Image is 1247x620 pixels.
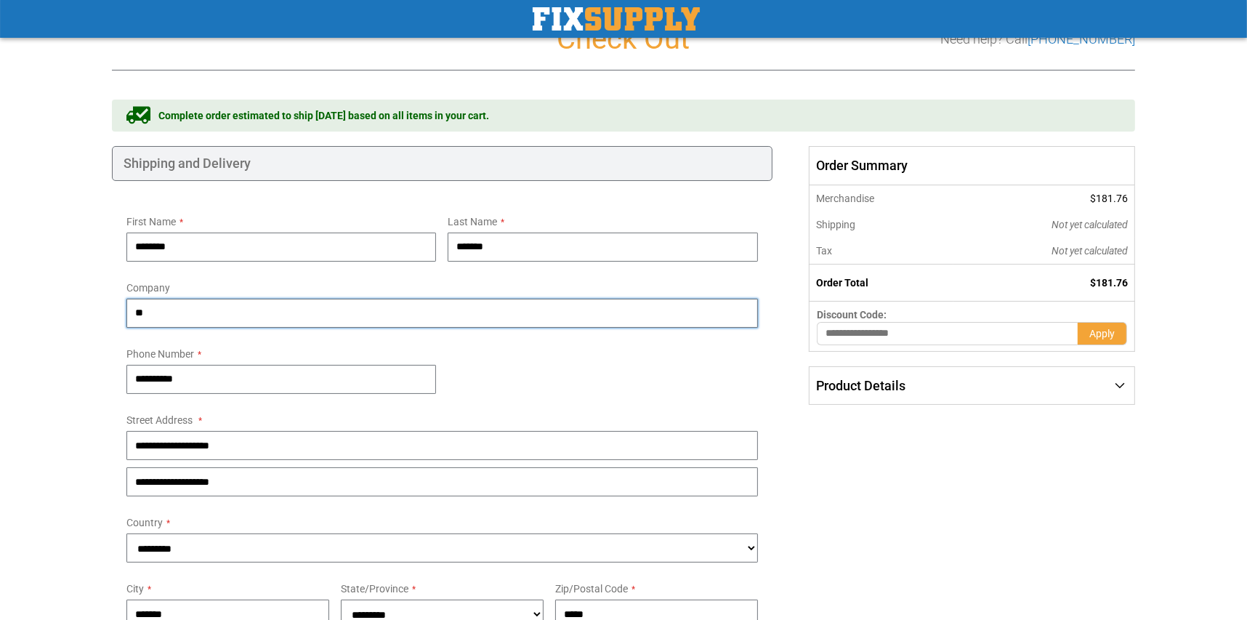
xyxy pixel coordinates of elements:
span: $181.76 [1090,277,1128,289]
span: Not yet calculated [1052,245,1128,257]
button: Apply [1078,322,1127,345]
th: Tax [809,238,953,265]
span: First Name [126,216,176,228]
span: Order Summary [809,146,1135,185]
span: Last Name [448,216,497,228]
div: Shipping and Delivery [112,146,772,181]
strong: Order Total [816,277,868,289]
span: Not yet calculated [1052,219,1128,230]
th: Merchandise [809,185,953,212]
span: Shipping [816,219,855,230]
a: [PHONE_NUMBER] [1028,31,1135,47]
span: Country [126,517,163,528]
span: Product Details [816,378,905,393]
span: Street Address [126,414,193,426]
span: State/Province [341,583,408,595]
span: $181.76 [1090,193,1128,204]
a: store logo [533,7,700,31]
img: Fix Industrial Supply [533,7,700,31]
span: Zip/Postal Code [555,583,628,595]
h1: Check Out [112,23,1135,55]
span: Complete order estimated to ship [DATE] based on all items in your cart. [158,108,489,123]
span: Apply [1089,328,1115,339]
span: Discount Code: [817,309,887,321]
h3: Need help? Call [940,32,1135,47]
span: City [126,583,144,595]
span: Phone Number [126,348,194,360]
span: Company [126,282,170,294]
